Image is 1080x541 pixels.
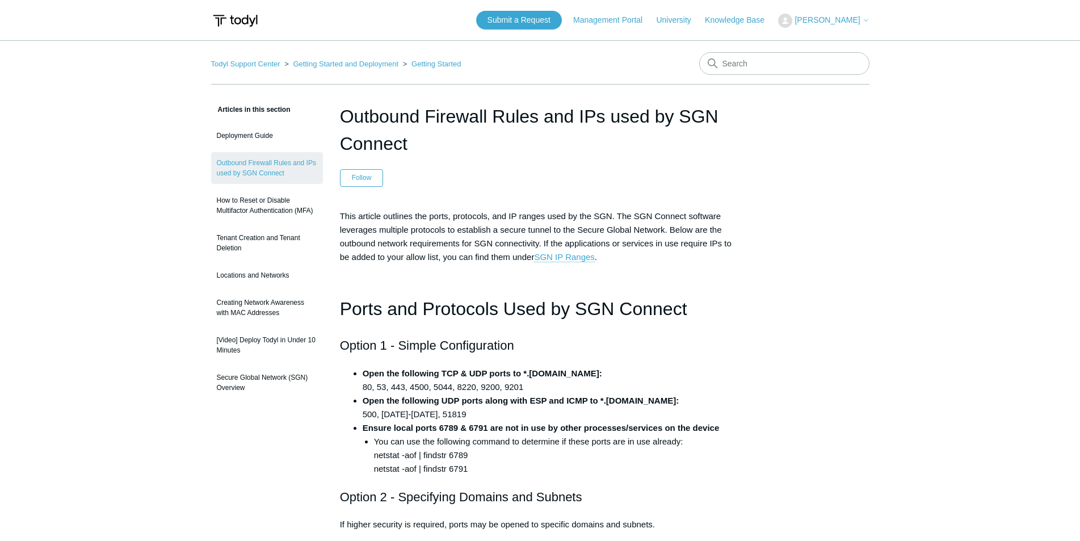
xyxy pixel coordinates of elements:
[293,60,398,68] a: Getting Started and Deployment
[340,103,741,157] h1: Outbound Firewall Rules and IPs used by SGN Connect
[282,60,401,68] li: Getting Started and Deployment
[656,14,702,26] a: University
[211,152,323,184] a: Outbound Firewall Rules and IPs used by SGN Connect
[340,518,741,531] p: If higher security is required, ports may be opened to specific domains and subnets.
[340,335,741,355] h2: Option 1 - Simple Configuration
[363,396,679,405] strong: Open the following UDP ports along with ESP and ICMP to *.[DOMAIN_NAME]:
[778,14,869,28] button: [PERSON_NAME]
[340,487,741,507] h2: Option 2 - Specifying Domains and Subnets
[211,190,323,221] a: How to Reset or Disable Multifactor Authentication (MFA)
[363,368,602,378] strong: Open the following TCP & UDP ports to *.[DOMAIN_NAME]:
[211,10,259,31] img: Todyl Support Center Help Center home page
[699,52,869,75] input: Search
[401,60,461,68] li: Getting Started
[211,329,323,361] a: [Video] Deploy Todyl in Under 10 Minutes
[363,394,741,421] li: 500, [DATE]-[DATE], 51819
[705,14,776,26] a: Knowledge Base
[476,11,562,30] a: Submit a Request
[211,125,323,146] a: Deployment Guide
[534,252,594,262] a: SGN IP Ranges
[211,106,291,114] span: Articles in this section
[795,15,860,24] span: [PERSON_NAME]
[211,265,323,286] a: Locations and Networks
[211,292,323,324] a: Creating Network Awareness with MAC Addresses
[363,367,741,394] li: 80, 53, 443, 4500, 5044, 8220, 9200, 9201
[211,227,323,259] a: Tenant Creation and Tenant Deletion
[340,295,741,324] h1: Ports and Protocols Used by SGN Connect
[573,14,654,26] a: Management Portal
[363,423,720,433] strong: Ensure local ports 6789 & 6791 are not in use by other processes/services on the device
[211,60,283,68] li: Todyl Support Center
[340,211,732,262] span: This article outlines the ports, protocols, and IP ranges used by the SGN. The SGN Connect softwa...
[211,367,323,399] a: Secure Global Network (SGN) Overview
[374,435,741,476] li: You can use the following command to determine if these ports are in use already: netstat -aof | ...
[411,60,461,68] a: Getting Started
[211,60,280,68] a: Todyl Support Center
[340,169,384,186] button: Follow Article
